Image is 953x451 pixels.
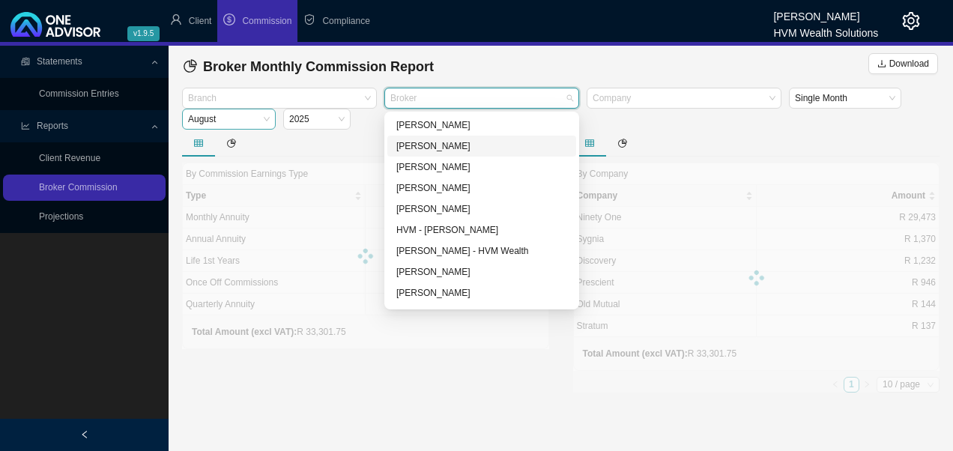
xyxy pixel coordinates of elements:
[170,13,182,25] span: user
[387,240,576,261] div: Bronwyn Desplace - HVM Wealth
[396,243,567,258] div: [PERSON_NAME] - HVM Wealth
[387,282,576,303] div: Carla Roodt
[396,139,567,154] div: [PERSON_NAME]
[618,139,627,148] span: pie-chart
[37,121,68,131] span: Reports
[773,20,878,37] div: HVM Wealth Solutions
[227,139,236,148] span: pie-chart
[37,56,82,67] span: Statements
[396,118,567,133] div: [PERSON_NAME]
[396,223,567,237] div: HVM - [PERSON_NAME]
[773,4,878,20] div: [PERSON_NAME]
[303,13,315,25] span: safety
[127,26,160,41] span: v1.9.5
[387,199,576,220] div: Dalton Hartley
[396,285,567,300] div: [PERSON_NAME]
[21,57,30,66] span: reconciliation
[387,115,576,136] div: Wesley Bowman
[868,53,938,74] button: Download
[39,88,119,99] a: Commission Entries
[387,220,576,240] div: HVM - Wesley Bowman
[902,12,920,30] span: setting
[387,303,576,324] div: Renier Van Rooyen
[889,56,929,71] span: Download
[223,13,235,25] span: dollar
[39,211,83,222] a: Projections
[396,181,567,196] div: [PERSON_NAME]
[387,136,576,157] div: Cheryl-Anne Chislett
[80,430,89,439] span: left
[289,109,345,129] span: 2025
[39,182,118,193] a: Broker Commission
[194,139,203,148] span: table
[396,160,567,175] div: [PERSON_NAME]
[396,264,567,279] div: [PERSON_NAME]
[387,157,576,178] div: Bronwyn Desplace
[189,16,212,26] span: Client
[795,88,895,108] span: Single Month
[203,59,434,74] span: Broker Monthly Commission Report
[585,139,594,148] span: table
[877,59,886,68] span: download
[10,12,100,37] img: 2df55531c6924b55f21c4cf5d4484680-logo-light.svg
[322,16,369,26] span: Compliance
[188,109,270,129] span: August
[21,121,30,130] span: line-chart
[242,16,291,26] span: Commission
[387,178,576,199] div: Chanel Francis
[39,153,100,163] a: Client Revenue
[396,202,567,217] div: [PERSON_NAME]
[184,59,197,73] span: pie-chart
[387,261,576,282] div: Darryn Purtell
